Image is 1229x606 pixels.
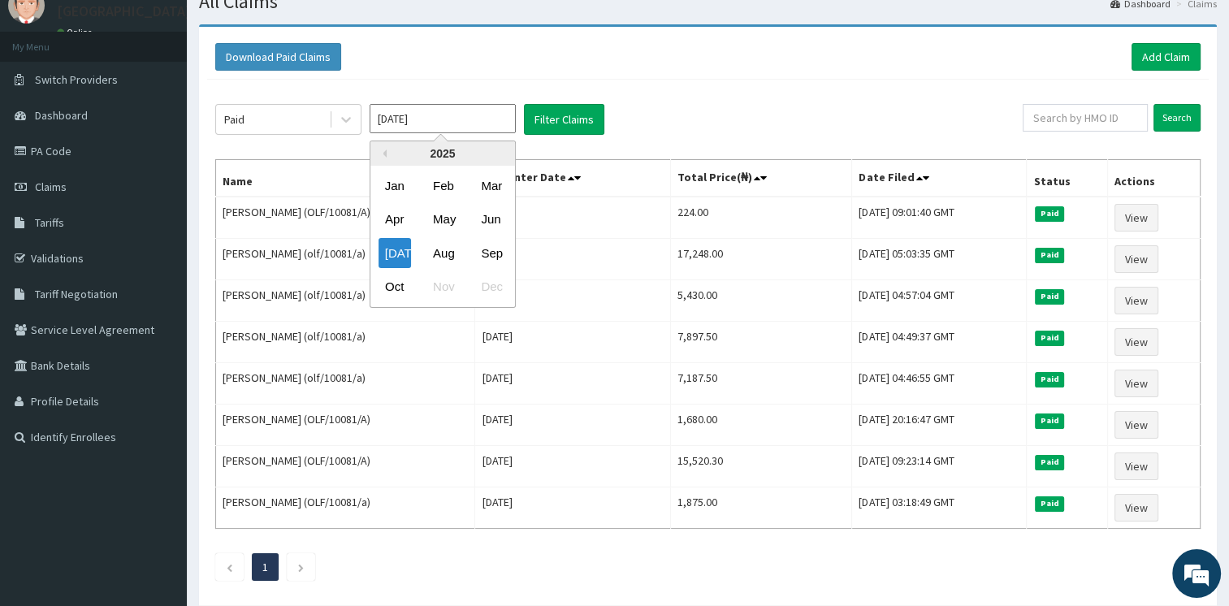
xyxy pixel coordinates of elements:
[216,239,475,280] td: [PERSON_NAME] (olf/10081/a)
[1027,160,1108,197] th: Status
[671,160,852,197] th: Total Price(₦)
[8,420,309,477] textarea: Type your message and hit 'Enter'
[297,560,305,574] a: Next page
[35,72,118,87] span: Switch Providers
[524,104,604,135] button: Filter Claims
[84,91,273,112] div: Chat with us now
[671,363,852,405] td: 7,187.50
[35,215,64,230] span: Tariffs
[370,104,516,133] input: Select Month and Year
[1035,413,1064,428] span: Paid
[671,446,852,487] td: 15,520.30
[1114,411,1158,439] a: View
[379,171,411,201] div: Choose January 2025
[475,363,671,405] td: [DATE]
[426,205,459,235] div: Choose May 2025
[1153,104,1201,132] input: Search
[370,141,515,166] div: 2025
[852,280,1027,322] td: [DATE] 04:57:04 GMT
[1114,452,1158,480] a: View
[852,160,1027,197] th: Date Filed
[379,205,411,235] div: Choose April 2025
[1114,204,1158,232] a: View
[224,111,245,128] div: Paid
[57,4,283,19] p: [GEOGRAPHIC_DATA] and Maternity
[1114,494,1158,522] a: View
[474,238,507,268] div: Choose September 2025
[216,363,475,405] td: [PERSON_NAME] (olf/10081/a)
[852,363,1027,405] td: [DATE] 04:46:55 GMT
[216,322,475,363] td: [PERSON_NAME] (olf/10081/a)
[35,108,88,123] span: Dashboard
[852,197,1027,239] td: [DATE] 09:01:40 GMT
[262,560,268,574] a: Page 1 is your current page
[1114,370,1158,397] a: View
[35,180,67,194] span: Claims
[1035,248,1064,262] span: Paid
[852,405,1027,446] td: [DATE] 20:16:47 GMT
[35,287,118,301] span: Tariff Negotiation
[216,487,475,529] td: [PERSON_NAME] (OLF/10081/a)
[215,43,341,71] button: Download Paid Claims
[226,560,233,574] a: Previous page
[94,193,224,357] span: We're online!
[671,197,852,239] td: 224.00
[216,446,475,487] td: [PERSON_NAME] (OLF/10081/A)
[1107,160,1200,197] th: Actions
[216,405,475,446] td: [PERSON_NAME] (OLF/10081/A)
[671,405,852,446] td: 1,680.00
[1023,104,1148,132] input: Search by HMO ID
[1035,496,1064,511] span: Paid
[1035,455,1064,470] span: Paid
[1035,372,1064,387] span: Paid
[671,322,852,363] td: 7,897.50
[379,149,387,158] button: Previous Year
[474,205,507,235] div: Choose June 2025
[216,160,475,197] th: Name
[852,322,1027,363] td: [DATE] 04:49:37 GMT
[852,239,1027,280] td: [DATE] 05:03:35 GMT
[671,487,852,529] td: 1,875.00
[671,280,852,322] td: 5,430.00
[1114,287,1158,314] a: View
[266,8,305,47] div: Minimize live chat window
[475,322,671,363] td: [DATE]
[1035,206,1064,221] span: Paid
[216,197,475,239] td: [PERSON_NAME] (OLF/10081/A)
[426,171,459,201] div: Choose February 2025
[379,238,411,268] div: Choose July 2025
[1132,43,1201,71] a: Add Claim
[216,280,475,322] td: [PERSON_NAME] (olf/10081/a)
[1114,245,1158,273] a: View
[426,238,459,268] div: Choose August 2025
[370,169,515,304] div: month 2025-07
[475,487,671,529] td: [DATE]
[1114,328,1158,356] a: View
[475,405,671,446] td: [DATE]
[475,446,671,487] td: [DATE]
[671,239,852,280] td: 17,248.00
[1035,331,1064,345] span: Paid
[852,446,1027,487] td: [DATE] 09:23:14 GMT
[57,27,96,38] a: Online
[474,171,507,201] div: Choose March 2025
[1035,289,1064,304] span: Paid
[379,272,411,302] div: Choose October 2025
[30,81,66,122] img: d_794563401_company_1708531726252_794563401
[852,487,1027,529] td: [DATE] 03:18:49 GMT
